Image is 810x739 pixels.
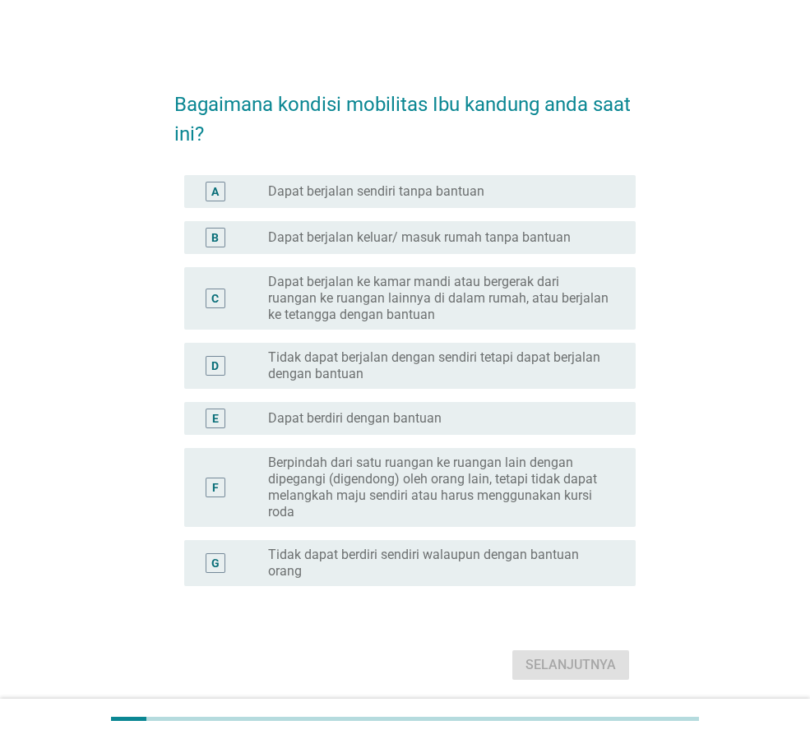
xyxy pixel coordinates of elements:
div: E [212,409,219,427]
div: D [211,357,219,374]
label: Dapat berjalan keluar/ masuk rumah tanpa bantuan [268,229,571,246]
div: A [211,182,219,200]
label: Tidak dapat berdiri sendiri walaupun dengan bantuan orang [268,547,609,580]
div: C [211,289,219,307]
div: F [212,478,219,496]
label: Berpindah dari satu ruangan ke ruangan lain dengan dipegangi (digendong) oleh orang lain, tetapi ... [268,455,609,520]
div: B [211,229,219,246]
h2: Bagaimana kondisi mobilitas Ibu kandung anda saat ini? [174,73,636,149]
div: G [211,554,220,571]
label: Dapat berjalan sendiri tanpa bantuan [268,183,484,200]
label: Dapat berjalan ke kamar mandi atau bergerak dari ruangan ke ruangan lainnya di dalam rumah, atau ... [268,274,609,323]
label: Dapat berdiri dengan bantuan [268,410,442,427]
label: Tidak dapat berjalan dengan sendiri tetapi dapat berjalan dengan bantuan [268,349,609,382]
